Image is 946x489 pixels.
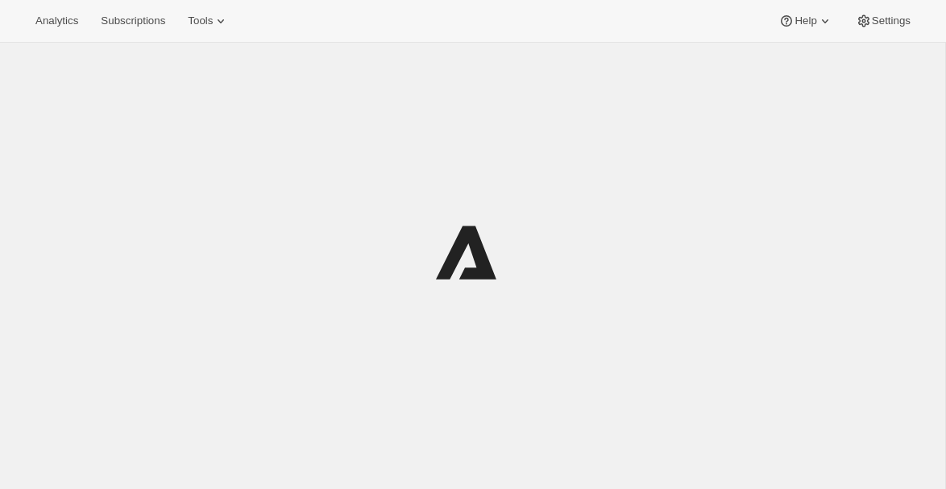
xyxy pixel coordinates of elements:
button: Settings [846,10,920,32]
span: Subscriptions [101,15,165,27]
button: Subscriptions [91,10,175,32]
span: Analytics [35,15,78,27]
button: Help [769,10,842,32]
span: Help [795,15,816,27]
button: Analytics [26,10,88,32]
button: Tools [178,10,239,32]
span: Settings [872,15,911,27]
span: Tools [188,15,213,27]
